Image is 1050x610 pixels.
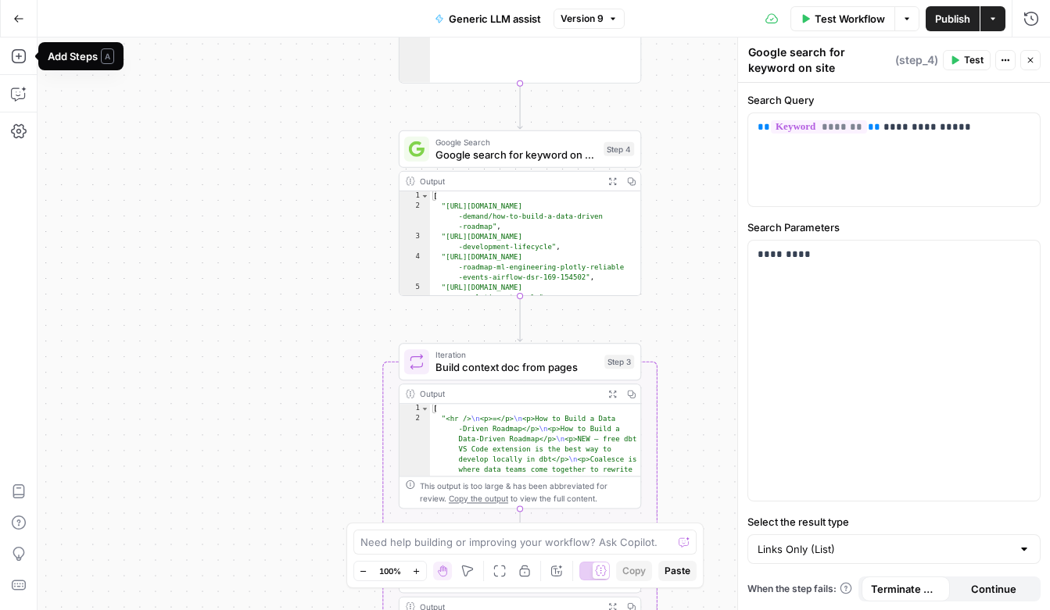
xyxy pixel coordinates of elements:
span: Copy the output [449,494,508,503]
div: IterationBuild context doc from pagesStep 3Output[ "<hr />\n<p>=</p>\n<p>How to Build a Data -Dri... [399,343,641,508]
span: Toggle code folding, rows 1 through 6 [421,191,429,202]
div: 5 [400,283,430,303]
span: Google search for keyword on site [435,147,597,162]
div: Google SearchGoogle search for keyword on siteStep 4Output[ "[URL][DOMAIN_NAME] -demand/how-to-bu... [399,130,641,296]
span: Google Search [435,136,597,148]
span: Generic LLM assist [449,11,541,27]
button: Continue [950,576,1038,601]
div: 3 [400,232,430,252]
textarea: Google search for keyword on site [748,45,891,76]
div: Step 4 [604,142,634,156]
span: Test [964,53,984,67]
div: This output is too large & has been abbreviated for review. to view the full content. [420,480,634,505]
span: Toggle code folding, rows 1 through 3 [421,404,429,414]
label: Search Parameters [747,219,1041,235]
button: Generic LLM assist [425,6,550,31]
button: Copy [616,561,652,581]
span: Terminate Workflow [871,581,941,597]
div: Step 3 [604,355,634,369]
span: Test Workflow [815,11,885,27]
g: Edge from step_2 to step_4 [518,84,522,129]
button: Test Workflow [790,6,894,31]
button: Version 9 [554,9,625,29]
span: Paste [665,564,690,578]
g: Edge from step_4 to step_3 [518,296,522,341]
button: Paste [658,561,697,581]
div: Output [420,175,598,187]
span: Publish [935,11,970,27]
button: Publish [926,6,980,31]
div: 4 [400,252,430,283]
span: Version 9 [561,12,604,26]
span: 100% [379,565,401,577]
div: Output [420,387,598,400]
label: Search Query [747,92,1041,108]
div: 1 [400,191,430,202]
div: 1 [400,404,430,414]
span: Continue [971,581,1016,597]
button: Test [943,50,991,70]
span: Iteration [435,348,598,361]
span: ( step_4 ) [895,52,938,68]
div: 2 [400,202,430,232]
a: When the step fails: [747,582,852,596]
span: Build context doc from pages [435,359,598,375]
span: Copy [622,564,646,578]
input: Links Only (List) [758,541,1012,557]
label: Select the result type [747,514,1041,530]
